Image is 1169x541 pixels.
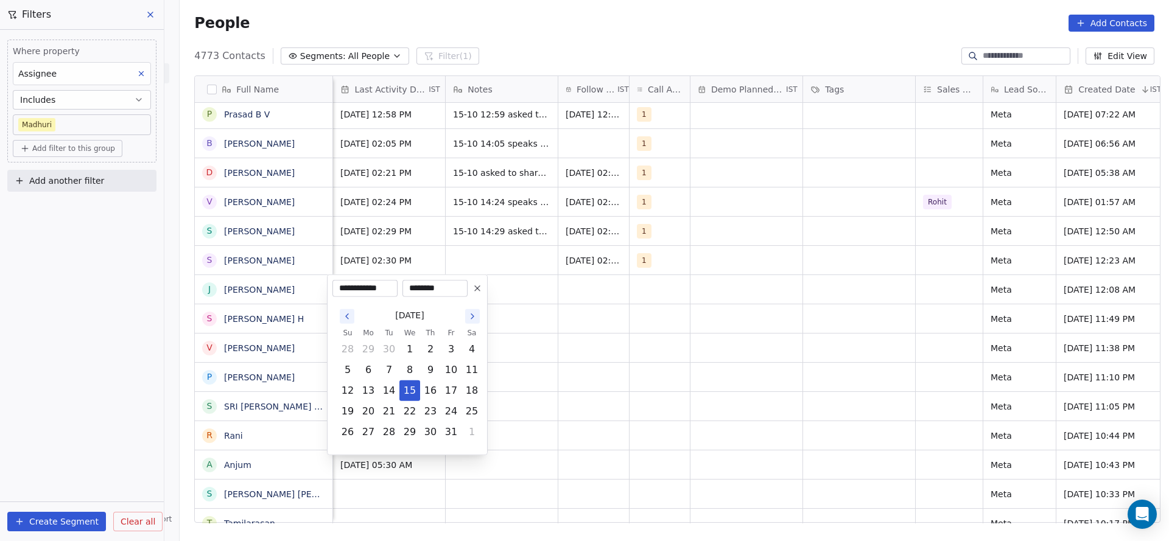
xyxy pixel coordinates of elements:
[379,381,399,400] button: Tuesday, October 14th, 2025
[441,327,462,339] th: Friday
[359,360,378,380] button: Monday, October 6th, 2025
[465,309,480,324] button: Go to the Next Month
[421,360,440,380] button: Thursday, October 9th, 2025
[421,402,440,421] button: Thursday, October 23rd, 2025
[441,381,461,400] button: Friday, October 17th, 2025
[400,381,420,400] button: Today, Wednesday, October 15th, 2025, selected
[379,402,399,421] button: Tuesday, October 21st, 2025
[395,309,424,322] span: [DATE]
[340,309,354,324] button: Go to the Previous Month
[462,327,482,339] th: Saturday
[338,422,357,442] button: Sunday, October 26th, 2025
[338,340,357,359] button: Sunday, September 28th, 2025
[441,360,461,380] button: Friday, October 10th, 2025
[400,422,420,442] button: Wednesday, October 29th, 2025
[337,327,482,442] table: October 2025
[359,340,378,359] button: Monday, September 29th, 2025
[400,340,420,359] button: Wednesday, October 1st, 2025
[358,327,379,339] th: Monday
[441,402,461,421] button: Friday, October 24th, 2025
[441,340,461,359] button: Friday, October 3rd, 2025
[462,402,482,421] button: Saturday, October 25th, 2025
[379,360,399,380] button: Tuesday, October 7th, 2025
[421,422,440,442] button: Thursday, October 30th, 2025
[359,381,378,400] button: Monday, October 13th, 2025
[337,327,358,339] th: Sunday
[379,340,399,359] button: Tuesday, September 30th, 2025
[379,327,399,339] th: Tuesday
[462,340,482,359] button: Saturday, October 4th, 2025
[421,340,440,359] button: Thursday, October 2nd, 2025
[462,381,482,400] button: Saturday, October 18th, 2025
[441,422,461,442] button: Friday, October 31st, 2025
[359,422,378,442] button: Monday, October 27th, 2025
[379,422,399,442] button: Tuesday, October 28th, 2025
[338,402,357,421] button: Sunday, October 19th, 2025
[421,381,440,400] button: Thursday, October 16th, 2025
[359,402,378,421] button: Monday, October 20th, 2025
[462,360,482,380] button: Saturday, October 11th, 2025
[462,422,482,442] button: Saturday, November 1st, 2025
[420,327,441,339] th: Thursday
[400,402,420,421] button: Wednesday, October 22nd, 2025
[400,360,420,380] button: Wednesday, October 8th, 2025
[338,381,357,400] button: Sunday, October 12th, 2025
[338,360,357,380] button: Sunday, October 5th, 2025
[399,327,420,339] th: Wednesday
